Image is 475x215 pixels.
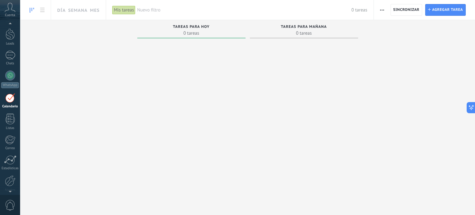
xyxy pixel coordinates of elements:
span: Tareas para mañana [281,25,327,29]
div: Listas [1,126,19,130]
span: Tareas para hoy [173,25,210,29]
button: Agregar tarea [425,4,466,16]
button: Sincronizar [391,4,422,16]
div: Mis tareas [112,6,135,15]
span: Agregar tarea [432,4,463,15]
span: 0 tareas [351,7,367,13]
div: Correo [1,146,19,150]
div: WhatsApp [1,82,19,88]
span: Cuenta [5,13,15,17]
div: Calendario [1,105,19,109]
span: Sincronizar [393,8,420,12]
span: Nuevo filtro [137,7,351,13]
div: Tareas para hoy [140,25,242,30]
span: 0 tareas [140,30,242,36]
div: Chats [1,62,19,66]
a: To-do line [27,4,37,16]
button: Más [378,4,387,16]
div: Leads [1,42,19,46]
div: Tareas para mañana [253,25,355,30]
div: Estadísticas [1,166,19,170]
span: 0 tareas [253,30,355,36]
a: To-do list [37,4,48,16]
